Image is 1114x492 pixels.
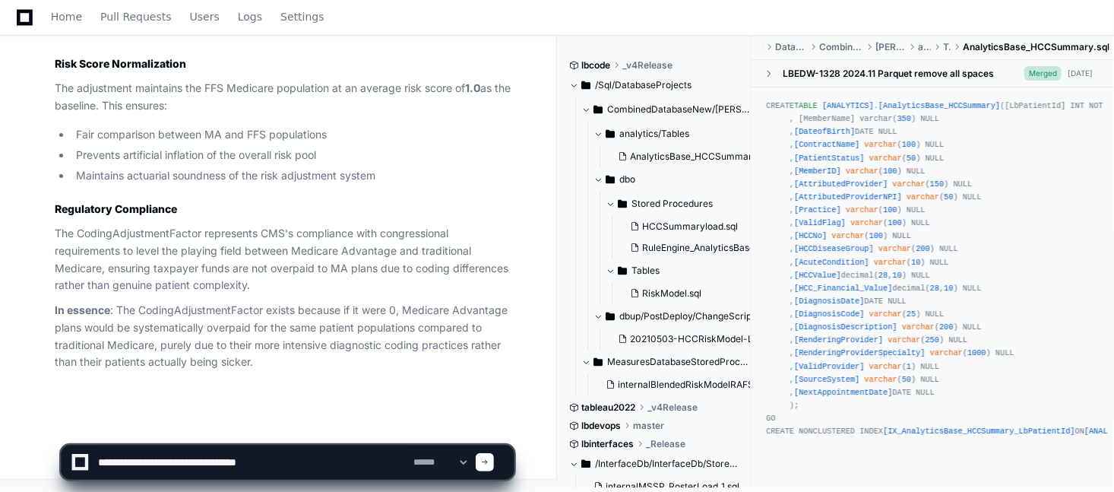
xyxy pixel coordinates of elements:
[624,216,779,237] button: HCCSummaryload.sql
[902,140,916,149] span: 100
[595,79,692,91] span: /Sql/DatabaseProjects
[902,322,935,332] span: varchar
[794,154,864,163] span: [PatientStatus]
[71,167,514,185] li: Maintains actuarial soundness of the risk adjustment system
[606,307,615,325] svg: Directory
[907,154,916,163] span: 50
[888,335,920,344] span: varchar
[55,202,177,215] strong: Regulatory Compliance
[631,198,713,210] span: Stored Procedures
[600,374,755,395] button: internalBlendedRiskModelRAFScore.sql
[618,195,627,213] svg: Directory
[593,122,764,146] button: analytics/Tables
[794,140,859,149] span: [ContractName]
[766,100,1099,438] div: CREATE . ([LbPatientId] INT NOT NULL , [MemberName] varchar( ) NULL , DATE NULL , ( ) NULL , ( ) ...
[794,362,864,371] span: [ValidProvider]
[642,221,738,233] span: HCCSummaryload.sql
[607,103,752,116] span: CombinedDatabaseNew/[PERSON_NAME]
[619,310,759,322] span: dbup/PostDeploy/ChangeScripts
[794,375,859,384] span: [SourceSystem]
[892,179,925,189] span: varchar
[100,12,171,21] span: Pull Requests
[892,271,901,280] span: 10
[794,297,864,306] span: [DiagnosisDate]
[907,362,911,371] span: 1
[794,179,888,189] span: [AttributedProvider]
[55,80,514,115] p: The adjustment maintains the FFS Medicare population at an average risk score of as the baseline....
[944,284,953,293] span: 10
[606,259,776,283] button: Tables
[593,304,764,329] button: dbup/PostDeploy/ChangeScripts
[907,192,939,202] span: varchar
[794,284,892,293] span: [HCC_Financial_Value]
[55,303,110,316] strong: In essence
[612,146,767,167] button: AnalyticsBase_HCCSummary.sql
[794,127,855,136] span: [DateofBirth]
[465,81,480,94] strong: 1.0
[864,375,897,384] span: varchar
[930,179,944,189] span: 150
[55,302,514,371] p: : The CodingAdjustmentFactor exists because if it were 0, Medicare Advantage plans would be syste...
[775,41,806,53] span: DatabaseProjects
[850,218,883,227] span: varchar
[822,101,874,110] span: [ANALYTICS]
[944,192,953,202] span: 50
[581,402,635,414] span: tableau2022
[883,167,897,176] span: 100
[794,244,874,253] span: [HCCDiseaseGroup]
[618,262,627,280] svg: Directory
[794,388,892,397] span: [NextAppointmentDate]
[55,225,514,294] p: The CodingAdjustmentFactor represents CMS's compliance with congressional requirements to level t...
[642,242,858,254] span: RuleEngine_AnalyticsBaseTable_HCCSummary.sql
[581,97,752,122] button: CombinedDatabaseNew/[PERSON_NAME]
[794,192,902,202] span: [AttributedProviderNPI]
[642,287,701,300] span: RiskModel.sql
[943,41,951,53] span: Tables
[1068,68,1093,79] div: [DATE]
[883,205,897,214] span: 100
[581,76,590,94] svg: Directory
[606,192,776,216] button: Stored Procedures
[55,57,186,70] strong: Risk Score Normalization
[869,231,883,240] span: 100
[794,271,841,280] span: [HCCValue]
[878,101,1000,110] span: [AnalyticsBase_HCCSummary]
[619,128,689,140] span: analytics/Tables
[794,218,846,227] span: [ValidFlag]
[606,170,615,189] svg: Directory
[963,41,1109,53] span: AnalyticsBase_HCCSummary.sql
[1024,66,1062,81] span: Merged
[907,309,916,319] span: 25
[794,167,841,176] span: [MemberID]
[926,335,939,344] span: 250
[606,125,615,143] svg: Directory
[190,12,220,21] span: Users
[869,362,902,371] span: varchar
[794,258,869,267] span: [AcuteCondition]
[930,348,963,357] span: varchar
[888,218,901,227] span: 100
[581,350,752,374] button: MeasuresDatabaseStoredProcedures/dbo/Measures/HCCRewrite
[630,151,771,163] span: AnalyticsBase_HCCSummary.sql
[593,100,603,119] svg: Directory
[612,329,767,350] button: 20210503-HCCRiskModel-LBAN8450-InsertAll2022RiskModelElements.sql
[280,12,324,21] span: Settings
[819,41,864,53] span: CombinedDatabaseNew
[911,258,920,267] span: 10
[622,59,673,71] span: _v4Release
[631,265,660,277] span: Tables
[794,322,897,332] span: [DiagnosisDescription]
[831,231,864,240] span: varchar
[619,173,635,186] span: dbo
[916,244,929,253] span: 200
[618,379,788,391] span: internalBlendedRiskModelRAFScore.sql
[593,167,764,192] button: dbo
[783,68,994,80] div: LBEDW-1328 2024.11 Parquet remove all spaces
[794,348,926,357] span: [RenderingProviderSpecialty]
[869,154,902,163] span: varchar
[71,147,514,164] li: Prevents artificial inflation of the overall risk pool
[794,309,864,319] span: [DiagnosisCode]
[939,322,953,332] span: 200
[878,271,888,280] span: 28
[918,41,931,53] span: analytics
